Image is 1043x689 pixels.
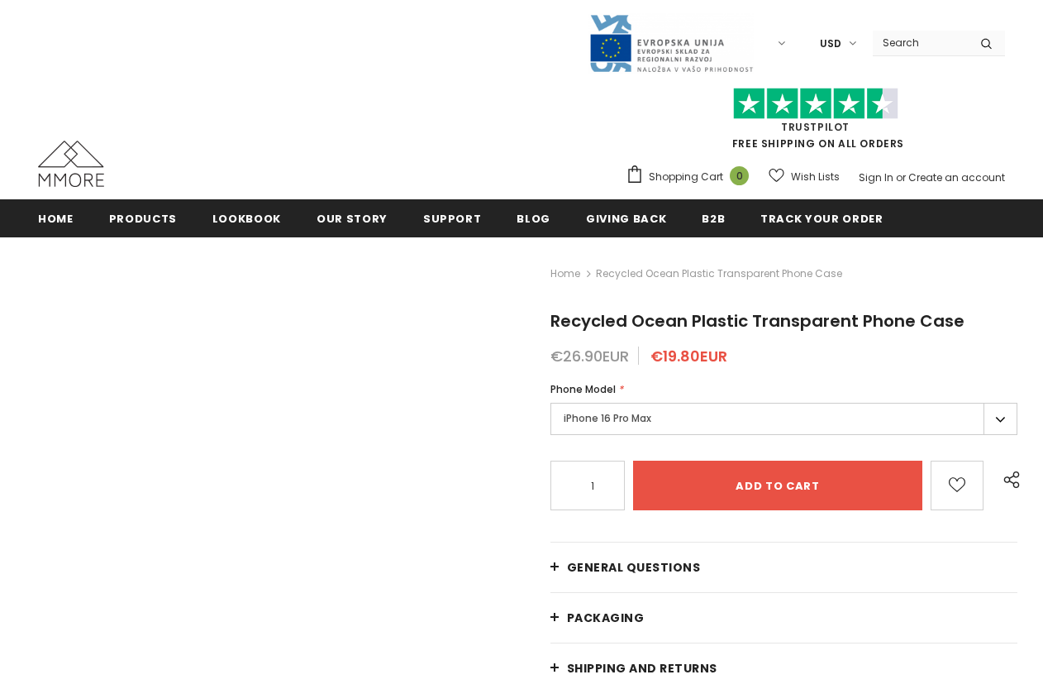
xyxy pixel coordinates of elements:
span: Shipping and returns [567,660,717,677]
span: Products [109,211,177,227]
a: B2B [702,199,725,237]
img: MMORE Cases [38,141,104,187]
span: Lookbook [212,211,281,227]
a: Javni Razpis [588,36,754,50]
a: Sign In [859,170,893,184]
a: Our Story [317,199,388,237]
label: iPhone 16 Pro Max [550,403,1017,435]
a: Trustpilot [781,120,850,134]
a: Wish Lists [769,162,840,191]
span: Phone Model [550,382,616,396]
span: Our Story [317,211,388,227]
input: Search Site [873,31,968,55]
span: or [896,170,906,184]
span: Blog [517,211,550,227]
a: Giving back [586,199,666,237]
img: Javni Razpis [588,13,754,74]
span: FREE SHIPPING ON ALL ORDERS [626,95,1005,151]
a: Home [38,199,74,237]
span: 0 [730,166,749,185]
span: €19.80EUR [650,346,727,366]
a: Blog [517,199,550,237]
a: PACKAGING [550,593,1017,643]
span: Recycled Ocean Plastic Transparent Phone Case [596,264,842,284]
input: Add to cart [633,461,922,510]
span: PACKAGING [567,610,645,626]
span: Recycled Ocean Plastic Transparent Phone Case [550,309,964,333]
a: General Questions [550,543,1017,592]
a: Create an account [908,170,1005,184]
span: Track your order [760,211,883,227]
a: Home [550,264,580,284]
span: USD [820,36,841,52]
span: General Questions [567,559,701,576]
a: Track your order [760,199,883,237]
a: Products [109,199,177,237]
a: Shopping Cart 0 [626,165,757,189]
span: Giving back [586,211,666,227]
span: Wish Lists [791,169,840,185]
a: Lookbook [212,199,281,237]
img: Trust Pilot Stars [733,88,898,120]
span: B2B [702,211,725,227]
span: support [423,211,482,227]
span: Shopping Cart [649,169,723,185]
span: €26.90EUR [550,346,629,366]
a: support [423,199,482,237]
span: Home [38,211,74,227]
